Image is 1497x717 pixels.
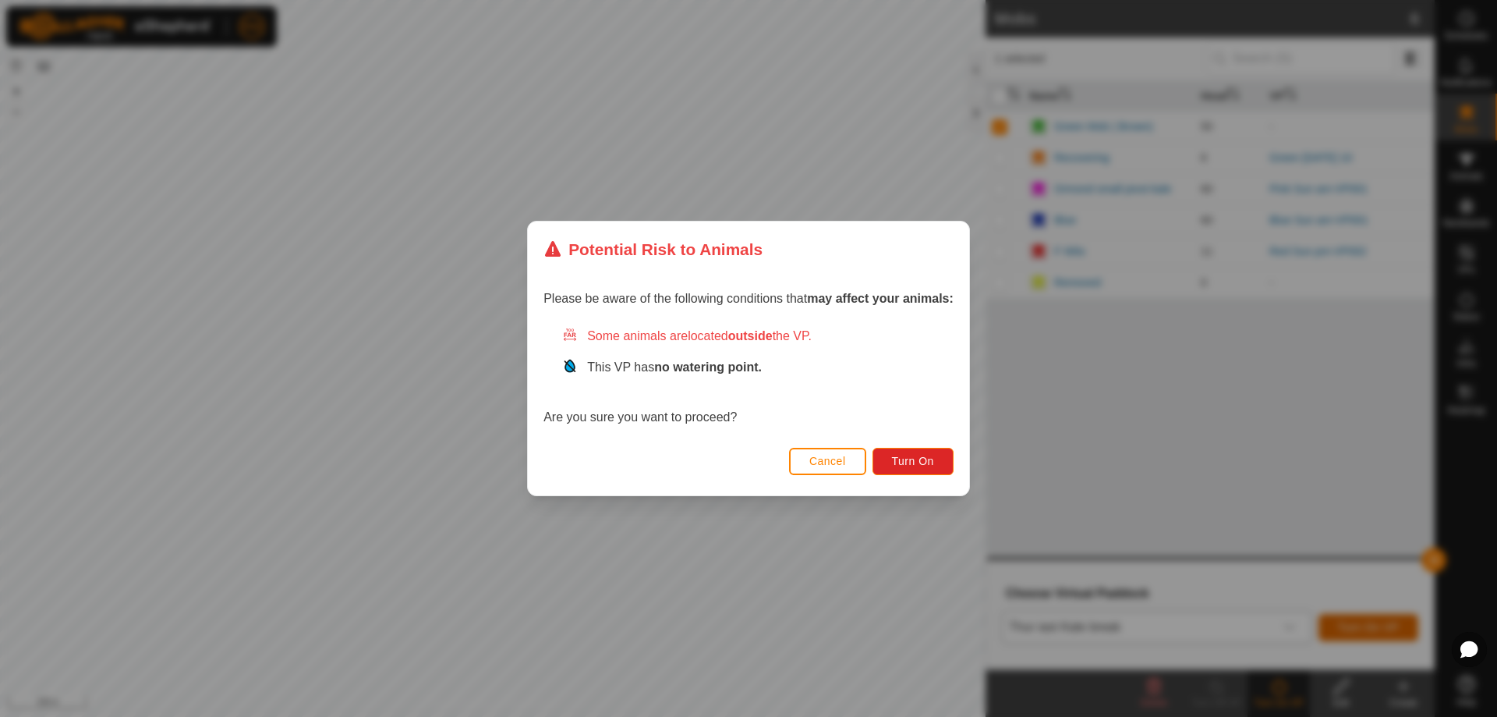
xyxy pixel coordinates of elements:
[892,455,934,467] span: Turn On
[688,329,812,343] span: located the VP.
[789,448,866,475] button: Cancel
[654,360,762,374] strong: no watering point.
[587,360,762,374] span: This VP has
[543,237,763,261] div: Potential Risk to Animals
[807,292,954,305] strong: may affect your animals:
[543,292,954,305] span: Please be aware of the following conditions that
[809,455,846,467] span: Cancel
[562,327,954,346] div: Some animals are
[872,448,954,475] button: Turn On
[728,329,773,343] strong: outside
[543,327,954,427] div: Are you sure you want to proceed?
